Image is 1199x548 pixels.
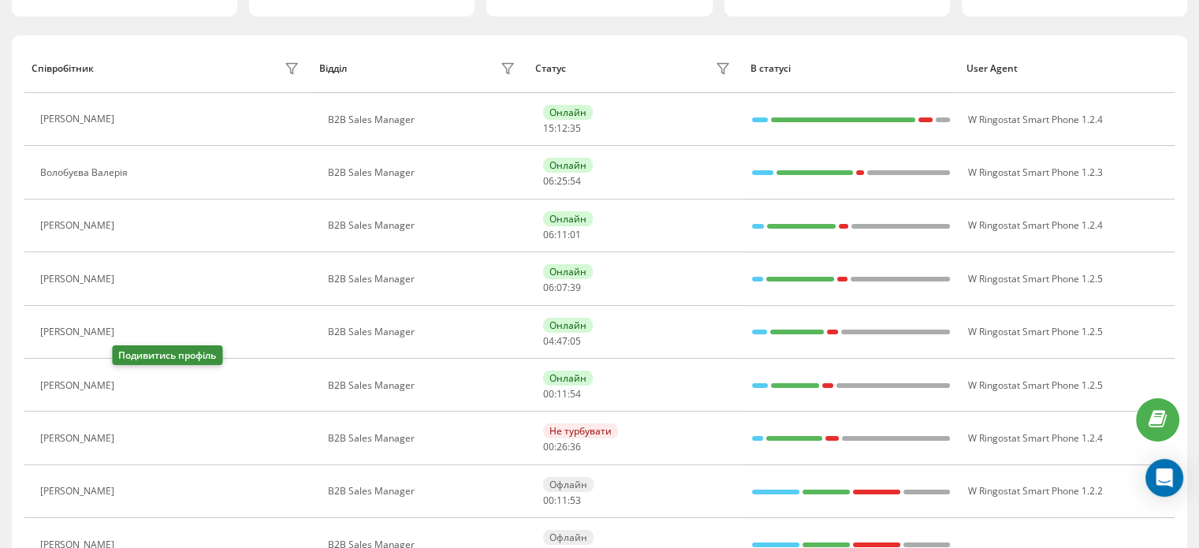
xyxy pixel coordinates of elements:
[543,440,554,453] span: 00
[543,174,554,188] span: 06
[112,345,222,365] div: Подивитись профіль
[543,495,581,506] div: : :
[543,228,554,241] span: 06
[570,440,581,453] span: 36
[570,281,581,294] span: 39
[570,334,581,348] span: 05
[328,220,519,231] div: B2B Sales Manager
[543,530,594,545] div: Офлайн
[543,264,593,279] div: Онлайн
[967,272,1102,285] span: W Ringostat Smart Phone 1.2.5
[543,229,581,240] div: : :
[557,334,568,348] span: 47
[570,387,581,401] span: 54
[1145,459,1183,497] div: Open Intercom Messenger
[967,113,1102,126] span: W Ringostat Smart Phone 1.2.4
[967,218,1102,232] span: W Ringostat Smart Phone 1.2.4
[557,281,568,294] span: 07
[40,114,118,125] div: [PERSON_NAME]
[543,105,593,120] div: Онлайн
[32,63,94,74] div: Співробітник
[543,387,554,401] span: 00
[543,494,554,507] span: 00
[570,121,581,135] span: 35
[543,336,581,347] div: : :
[40,380,118,391] div: [PERSON_NAME]
[557,440,568,453] span: 26
[543,442,581,453] div: : :
[543,477,594,492] div: Офлайн
[543,158,593,173] div: Онлайн
[570,174,581,188] span: 54
[557,228,568,241] span: 11
[543,334,554,348] span: 04
[328,433,519,444] div: B2B Sales Manager
[40,167,132,178] div: Волобуєва Валерія
[543,121,554,135] span: 15
[40,433,118,444] div: [PERSON_NAME]
[557,174,568,188] span: 25
[40,274,118,285] div: [PERSON_NAME]
[328,486,519,497] div: B2B Sales Manager
[543,211,593,226] div: Онлайн
[967,431,1102,445] span: W Ringostat Smart Phone 1.2.4
[967,484,1102,498] span: W Ringostat Smart Phone 1.2.2
[750,63,951,74] div: В статусі
[557,121,568,135] span: 12
[328,380,519,391] div: B2B Sales Manager
[557,494,568,507] span: 11
[328,114,519,125] div: B2B Sales Manager
[543,389,581,400] div: : :
[967,325,1102,338] span: W Ringostat Smart Phone 1.2.5
[570,228,581,241] span: 01
[40,220,118,231] div: [PERSON_NAME]
[328,274,519,285] div: B2B Sales Manager
[328,167,519,178] div: B2B Sales Manager
[967,166,1102,179] span: W Ringostat Smart Phone 1.2.3
[543,282,581,293] div: : :
[543,371,593,386] div: Онлайн
[557,387,568,401] span: 11
[543,123,581,134] div: : :
[535,63,566,74] div: Статус
[543,423,618,438] div: Не турбувати
[543,318,593,333] div: Онлайн
[543,176,581,187] div: : :
[967,378,1102,392] span: W Ringostat Smart Phone 1.2.5
[40,486,118,497] div: [PERSON_NAME]
[319,63,347,74] div: Відділ
[543,281,554,294] span: 06
[328,326,519,337] div: B2B Sales Manager
[570,494,581,507] span: 53
[40,326,118,337] div: [PERSON_NAME]
[966,63,1167,74] div: User Agent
